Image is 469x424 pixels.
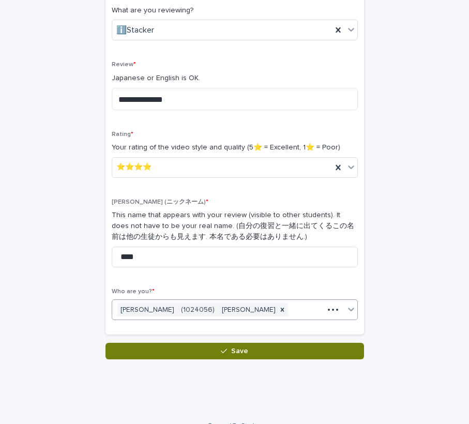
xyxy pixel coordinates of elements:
span: Review [112,62,136,68]
span: Who are you? [112,289,155,295]
p: Your rating of the video style and quality (5⭐️ = Excellent, 1⭐️ = Poor) [112,142,358,153]
p: Japanese or English is OK. [112,73,358,84]
div: [PERSON_NAME] (1024056) [PERSON_NAME] [117,303,277,317]
span: ℹ️Stacker [116,25,154,36]
span: [PERSON_NAME] (ニックネーム) [112,199,208,205]
span: Rating [112,131,133,138]
span: ⭐️⭐️⭐️⭐️ [116,162,152,173]
span: Save [231,347,248,355]
p: What are you reviewing? [112,5,358,16]
button: Save [105,343,364,359]
p: This name that appears with your review (visible to other students). It does not have to be your ... [112,210,358,242]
